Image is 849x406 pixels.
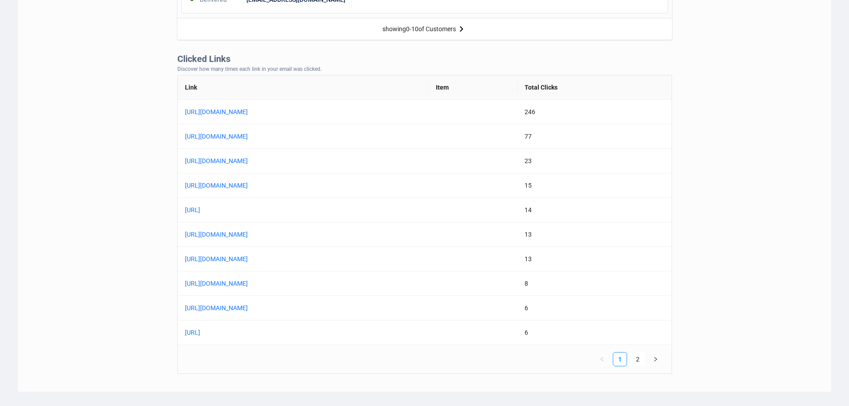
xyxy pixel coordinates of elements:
[185,131,408,141] a: [URL][DOMAIN_NAME]
[613,353,627,366] a: 1
[613,352,627,366] li: 1
[517,271,671,296] td: 8
[648,352,663,366] li: Next Page
[185,180,408,190] a: [URL][DOMAIN_NAME]
[595,352,609,366] li: Previous Page
[517,100,671,124] td: 246
[185,279,408,288] a: [URL][DOMAIN_NAME]
[517,75,671,100] th: Total Clicks
[185,328,408,337] a: [URL]
[382,25,456,33] div: showing 0 - 10 of Customers
[517,320,671,345] td: 6
[517,222,671,247] td: 13
[631,353,644,366] a: 2
[517,173,671,198] td: 15
[595,352,609,366] button: left
[177,54,672,64] div: Clicked Links
[185,254,408,264] a: [URL][DOMAIN_NAME]
[185,107,408,117] a: [URL][DOMAIN_NAME]
[185,303,408,313] a: [URL][DOMAIN_NAME]
[517,198,671,222] td: 14
[631,352,645,366] li: 2
[517,296,671,320] td: 6
[185,205,408,215] a: [URL]
[648,352,663,366] button: right
[517,247,671,271] td: 13
[177,66,672,73] div: Discover how many times each link in your email was clicked.
[429,75,517,100] th: Item
[599,357,605,362] span: left
[653,357,658,362] span: right
[456,24,467,34] img: right-arrow.svg
[517,149,671,173] td: 23
[178,75,429,100] th: Link
[185,156,408,166] a: [URL][DOMAIN_NAME]
[185,230,408,239] a: [URL][DOMAIN_NAME]
[517,124,671,149] td: 77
